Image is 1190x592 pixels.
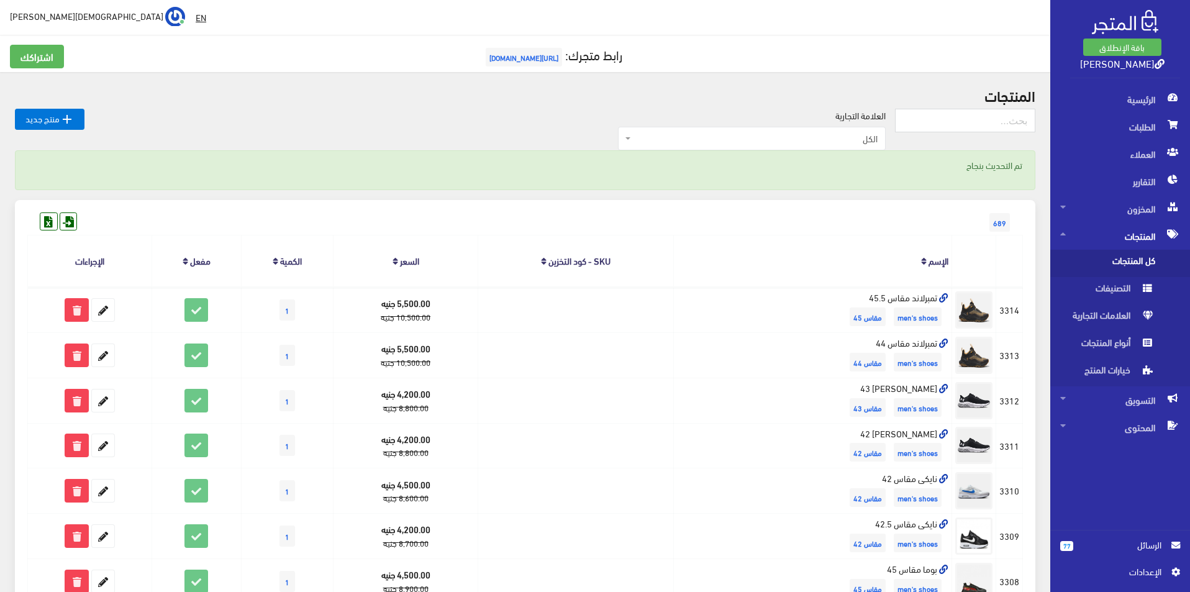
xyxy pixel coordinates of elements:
span: 1 [279,480,295,501]
a: الكمية [280,252,302,269]
a: التصنيفات [1050,277,1190,304]
td: تمبرلاند مقاس 44 [674,332,952,378]
span: العملاء [1060,140,1180,168]
span: أنواع المنتجات [1060,332,1155,359]
strike: 8,800.00 جنيه [383,445,429,460]
span: 1 [279,571,295,592]
span: التقارير [1060,168,1180,195]
a: أنواع المنتجات [1050,332,1190,359]
i:  [60,112,75,127]
a: منتج جديد [15,109,84,130]
td: 4,200.00 جنيه [334,514,478,559]
strike: 10,500.00 جنيه [381,355,430,370]
span: men's shoes [894,534,942,552]
td: تمبرلاند مقاس 45.5 [674,287,952,332]
td: 3310 [996,468,1023,514]
a: [PERSON_NAME] [1080,54,1165,72]
a: العملاء [1050,140,1190,168]
a: المحتوى [1050,414,1190,441]
span: men's shoes [894,398,942,417]
a: ... [DEMOGRAPHIC_DATA][PERSON_NAME] [10,6,185,26]
td: 4,200.00 جنيه [334,423,478,468]
span: الرسائل [1083,538,1161,552]
td: 5,500.00 جنيه [334,287,478,332]
span: 77 [1060,541,1073,551]
span: مقاس 44 [850,353,886,371]
span: خيارات المنتج [1060,359,1155,386]
td: 5,500.00 جنيه [334,332,478,378]
span: 1 [279,390,295,411]
td: 3311 [996,423,1023,468]
a: الرئيسية [1050,86,1190,113]
label: العلامة التجارية [835,109,886,122]
img: andrarmr-mkas-42.jpg [955,427,992,464]
td: 4,500.00 جنيه [334,468,478,514]
u: EN [196,9,206,25]
span: مقاس 43 [850,398,886,417]
td: [PERSON_NAME] 43 [674,378,952,423]
span: اﻹعدادات [1070,565,1161,578]
img: nayk-mkas-42.jpg [955,472,992,509]
span: مقاس 42 [850,534,886,552]
span: مقاس 42 [850,488,886,507]
a: رابط متجرك:[URL][DOMAIN_NAME] [483,43,622,66]
span: 1 [279,435,295,456]
a: مفعل [190,252,211,269]
img: tmbrland-mkas-44.jpg [955,291,992,329]
img: andrarmr-mkas-42.jpg [955,382,992,419]
span: 1 [279,345,295,366]
iframe: Drift Widget Chat Controller [15,507,62,554]
span: men's shoes [894,443,942,462]
img: . [1092,10,1158,34]
h2: المنتجات [15,87,1035,103]
span: 1 [279,526,295,547]
a: 77 الرسائل [1060,538,1180,565]
a: اشتراكك [10,45,64,68]
span: مقاس 45 [850,307,886,326]
a: المخزون [1050,195,1190,222]
a: اﻹعدادات [1060,565,1180,585]
img: tmbrland-mkas-44.jpg [955,337,992,374]
span: الكل [618,127,886,150]
td: 3314 [996,287,1023,332]
span: المنتجات [1060,222,1180,250]
span: men's shoes [894,307,942,326]
td: نايكى مقاس 42.5 [674,514,952,559]
span: الرئيسية [1060,86,1180,113]
a: كل المنتجات [1050,250,1190,277]
th: الإجراءات [28,235,152,287]
span: 689 [989,213,1010,232]
span: المحتوى [1060,414,1180,441]
span: مقاس 42 [850,443,886,462]
p: تم التحديث بنجاح [28,158,1022,172]
strike: 8,800.00 جنيه [383,400,429,415]
span: الطلبات [1060,113,1180,140]
td: 3309 [996,514,1023,559]
a: خيارات المنتج [1050,359,1190,386]
td: 3312 [996,378,1023,423]
td: 3313 [996,332,1023,378]
strike: 8,700.00 جنيه [383,535,429,550]
td: نايكى مقاس 42 [674,468,952,514]
a: باقة الإنطلاق [1083,39,1161,56]
span: العلامات التجارية [1060,304,1155,332]
span: التصنيفات [1060,277,1155,304]
span: التسويق [1060,386,1180,414]
span: men's shoes [894,488,942,507]
a: EN [191,6,211,29]
a: الطلبات [1050,113,1190,140]
span: [URL][DOMAIN_NAME] [486,48,562,66]
span: 1 [279,299,295,321]
a: التقارير [1050,168,1190,195]
img: nayk-mkas-425.jpg [955,517,992,555]
span: كل المنتجات [1060,250,1155,277]
span: [DEMOGRAPHIC_DATA][PERSON_NAME] [10,8,163,24]
a: الإسم [929,252,948,269]
a: العلامات التجارية [1050,304,1190,332]
a: السعر [400,252,419,269]
input: بحث... [895,109,1035,132]
span: men's shoes [894,353,942,371]
strike: 10,500.00 جنيه [381,309,430,324]
strike: 8,600.00 جنيه [383,490,429,505]
span: المخزون [1060,195,1180,222]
